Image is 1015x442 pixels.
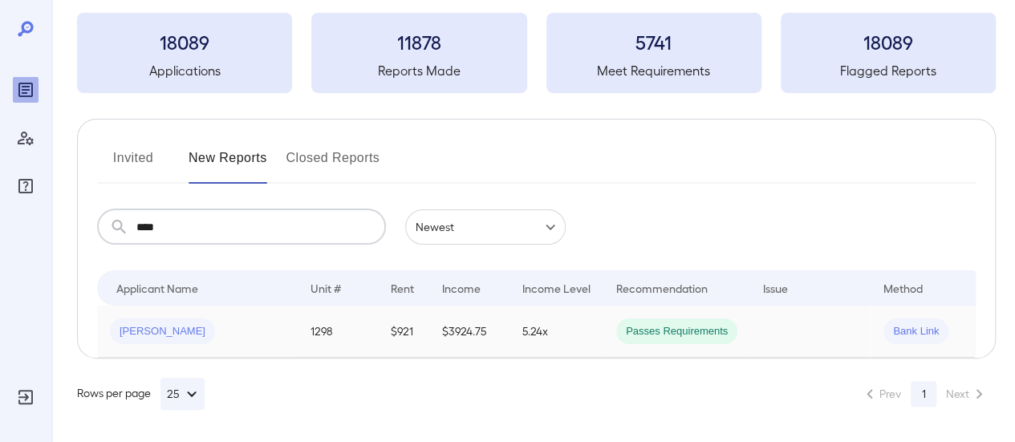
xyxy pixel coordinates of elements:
h5: Reports Made [311,61,526,80]
button: Closed Reports [286,145,380,184]
button: 25 [160,378,205,410]
div: Manage Users [13,125,39,151]
nav: pagination navigation [853,381,996,407]
h5: Meet Requirements [546,61,761,80]
h5: Applications [77,61,292,80]
div: Newest [405,209,566,245]
button: page 1 [911,381,936,407]
span: Bank Link [883,324,948,339]
div: Applicant Name [116,278,198,298]
h3: 18089 [77,29,292,55]
td: $3924.75 [429,306,510,358]
button: New Reports [189,145,267,184]
td: 1298 [298,306,378,358]
div: Reports [13,77,39,103]
div: Method [883,278,923,298]
div: Recommendation [616,278,708,298]
div: Issue [763,278,789,298]
div: Rent [391,278,416,298]
div: Unit # [311,278,341,298]
h3: 11878 [311,29,526,55]
td: $921 [378,306,429,358]
h5: Flagged Reports [781,61,996,80]
div: Income [442,278,481,298]
div: FAQ [13,173,39,199]
td: 5.24x [510,306,603,358]
h3: 5741 [546,29,761,55]
div: Log Out [13,384,39,410]
div: Rows per page [77,378,205,410]
summary: 18089Applications11878Reports Made5741Meet Requirements18089Flagged Reports [77,13,996,93]
h3: 18089 [781,29,996,55]
span: Passes Requirements [616,324,737,339]
div: Income Level [522,278,591,298]
span: [PERSON_NAME] [110,324,215,339]
button: Invited [97,145,169,184]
